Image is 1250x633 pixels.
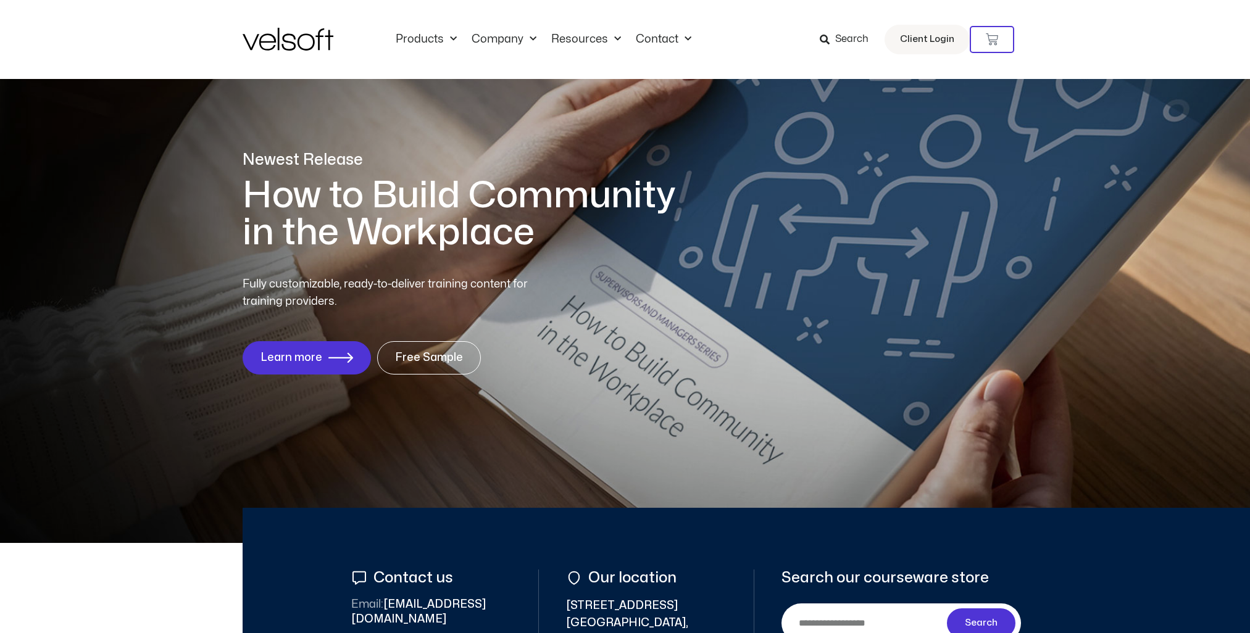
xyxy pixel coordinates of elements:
[464,33,544,46] a: CompanyMenu Toggle
[243,28,333,51] img: Velsoft Training Materials
[377,341,481,374] a: Free Sample
[965,616,998,631] span: Search
[781,569,989,586] span: Search our courseware store
[351,597,512,627] span: [EMAIL_ADDRESS][DOMAIN_NAME]
[260,352,322,364] span: Learn more
[628,33,699,46] a: ContactMenu Toggle
[395,352,463,364] span: Free Sample
[835,31,869,48] span: Search
[351,599,383,610] span: Email:
[370,569,453,586] span: Contact us
[820,29,877,50] a: Search
[243,276,550,310] p: Fully customizable, ready-to-deliver training content for training providers.
[388,33,699,46] nav: Menu
[388,33,464,46] a: ProductsMenu Toggle
[544,33,628,46] a: ResourcesMenu Toggle
[585,569,677,586] span: Our location
[243,149,693,171] p: Newest Release
[900,31,954,48] span: Client Login
[243,341,371,374] a: Learn more
[243,177,693,251] h1: How to Build Community in the Workplace
[885,25,970,54] a: Client Login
